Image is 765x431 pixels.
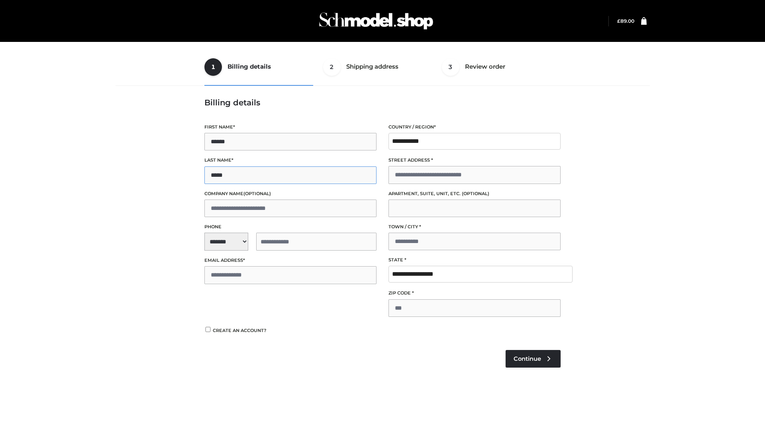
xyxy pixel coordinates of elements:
h3: Billing details [204,98,561,107]
label: Country / Region [388,123,561,131]
span: (optional) [243,191,271,196]
label: Phone [204,223,377,231]
span: (optional) [462,191,489,196]
span: Continue [514,355,541,362]
a: £89.00 [617,18,634,24]
a: Continue [506,350,561,368]
label: State [388,256,561,264]
label: Last name [204,156,377,164]
label: Town / City [388,223,561,231]
span: £ [617,18,620,24]
label: Email address [204,257,377,264]
span: Create an account? [213,328,267,333]
label: Company name [204,190,377,198]
bdi: 89.00 [617,18,634,24]
label: ZIP Code [388,289,561,297]
label: First name [204,123,377,131]
label: Apartment, suite, unit, etc. [388,190,561,198]
img: Schmodel Admin 964 [316,5,436,37]
input: Create an account? [204,327,212,332]
label: Street address [388,156,561,164]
